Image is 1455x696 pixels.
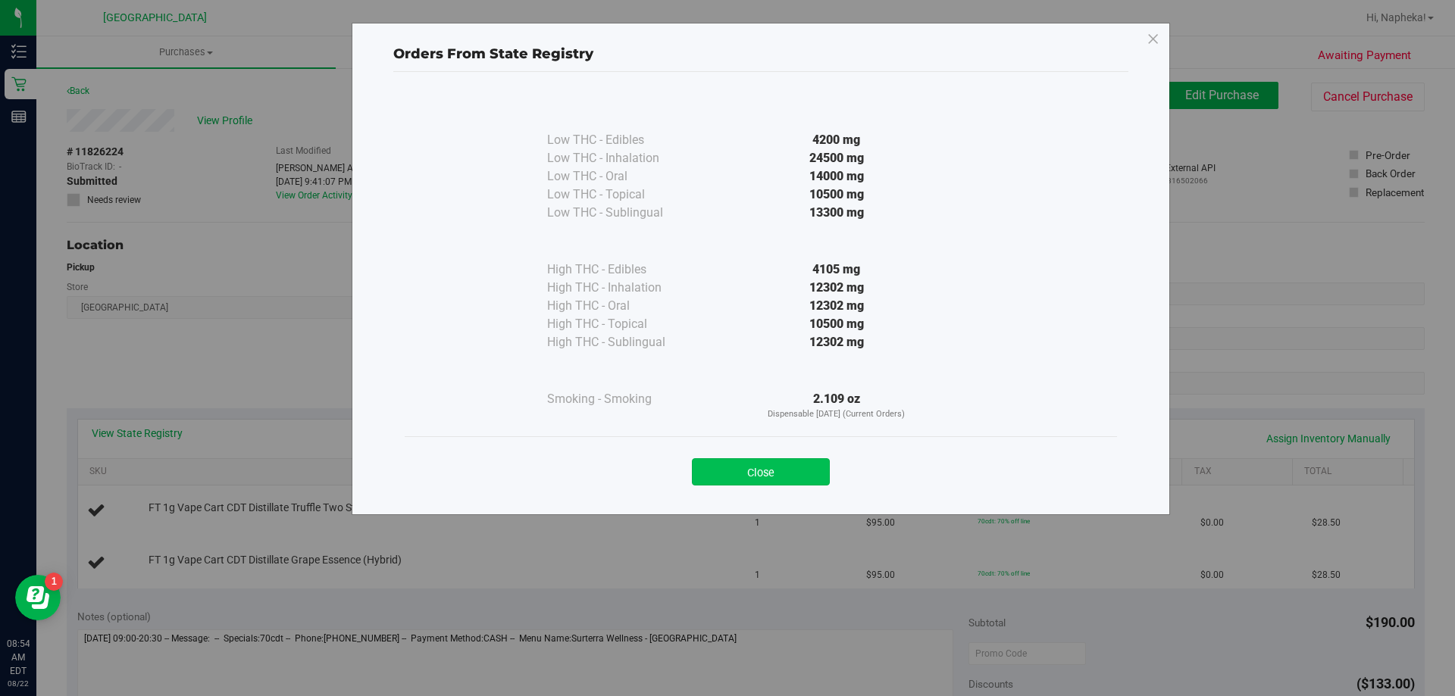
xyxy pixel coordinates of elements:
div: 2.109 oz [699,390,975,421]
div: High THC - Sublingual [547,333,699,351]
div: 24500 mg [699,149,975,167]
div: 13300 mg [699,204,975,222]
div: 4200 mg [699,131,975,149]
div: Low THC - Topical [547,186,699,204]
iframe: Resource center [15,575,61,620]
p: Dispensable [DATE] (Current Orders) [699,408,975,421]
button: Close [692,458,830,485]
iframe: Resource center unread badge [45,573,63,591]
div: High THC - Oral [547,297,699,315]
div: 12302 mg [699,333,975,351]
div: 14000 mg [699,167,975,186]
div: Low THC - Sublingual [547,204,699,222]
div: High THC - Edibles [547,261,699,279]
div: 10500 mg [699,186,975,204]
div: 4105 mg [699,261,975,279]
div: 12302 mg [699,297,975,315]
div: 12302 mg [699,279,975,297]
div: Smoking - Smoking [547,390,699,408]
span: Orders From State Registry [393,45,593,62]
div: Low THC - Oral [547,167,699,186]
div: High THC - Topical [547,315,699,333]
div: High THC - Inhalation [547,279,699,297]
div: Low THC - Inhalation [547,149,699,167]
div: Low THC - Edibles [547,131,699,149]
div: 10500 mg [699,315,975,333]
